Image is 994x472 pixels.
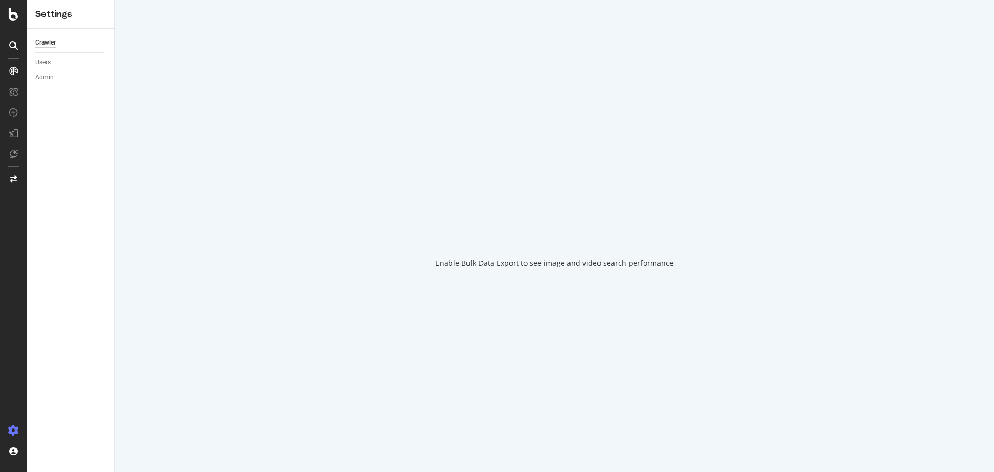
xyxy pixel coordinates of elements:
[35,37,107,48] a: Crawler
[517,204,592,241] div: animation
[35,57,51,68] div: Users
[435,258,674,268] div: Enable Bulk Data Export to see image and video search performance
[35,72,54,83] div: Admin
[35,8,106,20] div: Settings
[35,37,56,48] div: Crawler
[35,57,107,68] a: Users
[35,72,107,83] a: Admin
